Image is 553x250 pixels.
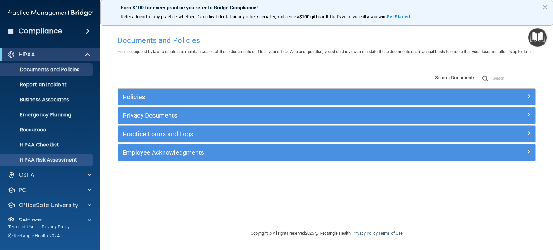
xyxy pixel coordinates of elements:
span: Search Documents: [435,75,477,81]
p: Documents and Policies [4,66,90,73]
p: Earn $100 for every practice you refer to Bridge Compliance! [121,5,533,11]
a: Privacy Policy [352,231,377,236]
button: Close [542,2,548,12]
a: PCI [8,186,91,194]
button: Open Resource Center [528,28,547,47]
h5: Privacy Documents [123,112,427,119]
span: Refer a friend at any practice, whether it's medical, dental, or any other speciality, and score a [121,14,299,19]
span: ! That's what we call a win-win. [327,14,387,19]
p: HIPAA Risk Assessment [4,157,90,163]
h5: Practice Forms and Logs [123,130,427,137]
span: Ⓒ Rectangle Health 2024 [8,232,60,239]
h5: Employee Acknowledgments [123,149,427,156]
p: HIPAA [19,51,35,58]
a: Policies [123,92,531,102]
h4: Compliance [19,27,62,35]
a: Settings [8,216,91,224]
p: Business Associates [4,97,90,103]
span: You are required by law to create and maintain copies of these documents on file in your office. ... [118,49,532,54]
a: HIPAA [8,51,91,58]
p: HIPAA Checklist [4,142,90,148]
img: PMB logo [8,7,93,19]
h4: Documents and Policies [118,36,536,45]
p: OfficeSafe University [19,201,78,209]
div: Copyright © All rights reserved 2025 @ Rectangle Health | | [212,223,441,243]
p: Resources [4,127,90,133]
a: Privacy Documents [123,110,531,120]
p: PCI [19,186,28,194]
a: Privacy Policy [42,224,70,230]
input: Search [493,74,536,83]
p: Settings [19,216,42,224]
a: OfficeSafe University [8,201,91,209]
img: ic-search.3b580494.png [482,76,488,81]
p: Report an Incident [4,82,90,88]
a: OSHA [8,171,91,179]
a: Terms of Use [8,224,34,230]
h5: Policies [123,93,427,100]
p: Emergency Planning [4,112,90,118]
a: Terms of Use [379,231,403,236]
a: Get Started [387,14,411,19]
a: Practice Forms and Logs [123,129,531,139]
strong: Get Started [387,14,410,19]
a: Employee Acknowledgments [123,147,531,157]
p: OSHA [19,171,35,179]
strong: $100 gift card [299,14,327,19]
